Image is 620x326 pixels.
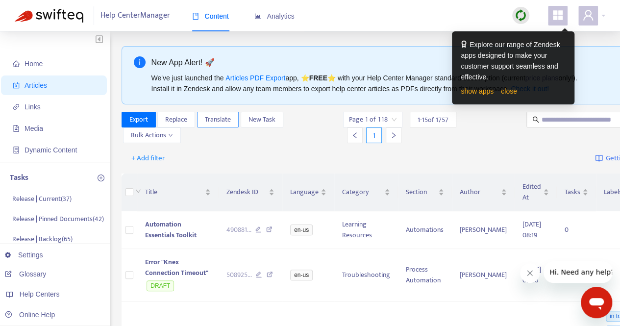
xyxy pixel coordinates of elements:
iframe: Button to launch messaging window [581,287,612,318]
span: Help Center Manager [100,6,170,25]
span: Home [25,60,43,68]
img: Swifteq [15,9,83,23]
span: Tasks [565,187,580,198]
a: Online Help [5,311,55,319]
span: Language [290,187,319,198]
a: close [501,87,517,95]
button: + Add filter [124,150,173,166]
td: Troubleshooting [334,249,398,301]
span: right [390,132,397,139]
span: search [532,116,539,123]
th: Language [282,174,334,211]
span: Hi. Need any help? [6,7,71,15]
iframe: Message from company [544,261,612,283]
span: container [13,147,20,153]
p: Release | Backlog ( 65 ) [12,234,73,244]
span: Analytics [254,12,295,20]
span: Media [25,125,43,132]
span: New Task [248,114,275,125]
div: 1 [366,127,382,143]
th: Edited At [515,174,557,211]
td: 0 [557,249,596,301]
span: Automation Essentials Toolkit [145,219,197,241]
button: Translate [197,112,239,127]
span: link [13,103,20,110]
span: Bulk Actions [131,130,173,141]
iframe: Close message [520,263,540,283]
span: Title [145,187,203,198]
span: 490881 ... [226,225,251,235]
p: Release | Pinned Documents ( 42 ) [12,214,104,224]
span: Author [460,187,499,198]
span: Export [129,114,148,125]
a: show apps [461,87,494,95]
span: Zendesk ID [226,187,267,198]
span: Category [342,187,382,198]
a: Settings [5,251,43,259]
th: Author [452,174,515,211]
td: 0 [557,211,596,249]
span: down [135,188,141,194]
th: Section [398,174,452,211]
span: home [13,60,20,67]
th: Category [334,174,398,211]
a: Articles PDF Export [225,74,285,82]
td: Learning Resources [334,211,398,249]
span: info-circle [134,56,146,68]
span: Articles [25,81,47,89]
span: Dynamic Content [25,146,77,154]
span: Content [192,12,229,20]
span: left [351,132,358,139]
img: image-link [595,154,603,162]
span: appstore [552,9,564,21]
td: Automations [398,211,452,249]
button: Bulk Actionsdown [123,127,181,143]
span: + Add filter [131,152,165,164]
span: [DATE] 08:19 [522,219,541,241]
span: Links [25,103,41,111]
span: down [168,133,173,138]
button: Replace [157,112,195,127]
td: Process Automation [398,249,452,301]
span: Help Centers [20,290,60,298]
span: en-us [290,225,313,235]
span: area-chart [254,13,261,20]
span: 1 - 15 of 1757 [418,115,448,125]
th: Title [137,174,219,211]
div: Explore our range of Zendesk apps designed to make your customer support seamless and effective. [461,39,566,82]
span: Error "Knex Connection Timeout" [145,256,208,278]
a: Glossary [5,270,46,278]
span: Replace [165,114,187,125]
button: Export [122,112,156,127]
span: book [192,13,199,20]
span: Translate [205,114,231,125]
span: plus-circle [98,175,104,181]
span: DRAFT [147,280,174,291]
span: file-image [13,125,20,132]
b: FREE [309,74,327,82]
button: New Task [241,112,283,127]
span: Edited At [522,181,541,203]
td: [PERSON_NAME] [452,211,515,249]
th: Zendesk ID [219,174,283,211]
span: user [582,9,594,21]
p: Release | Current ( 37 ) [12,194,72,204]
td: [PERSON_NAME] [452,249,515,301]
span: en-us [290,270,313,280]
span: Section [406,187,436,198]
p: Tasks [10,172,28,184]
img: sync.dc5367851b00ba804db3.png [515,9,527,22]
span: 508925 ... [226,270,252,280]
span: account-book [13,82,20,89]
th: Tasks [557,174,596,211]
